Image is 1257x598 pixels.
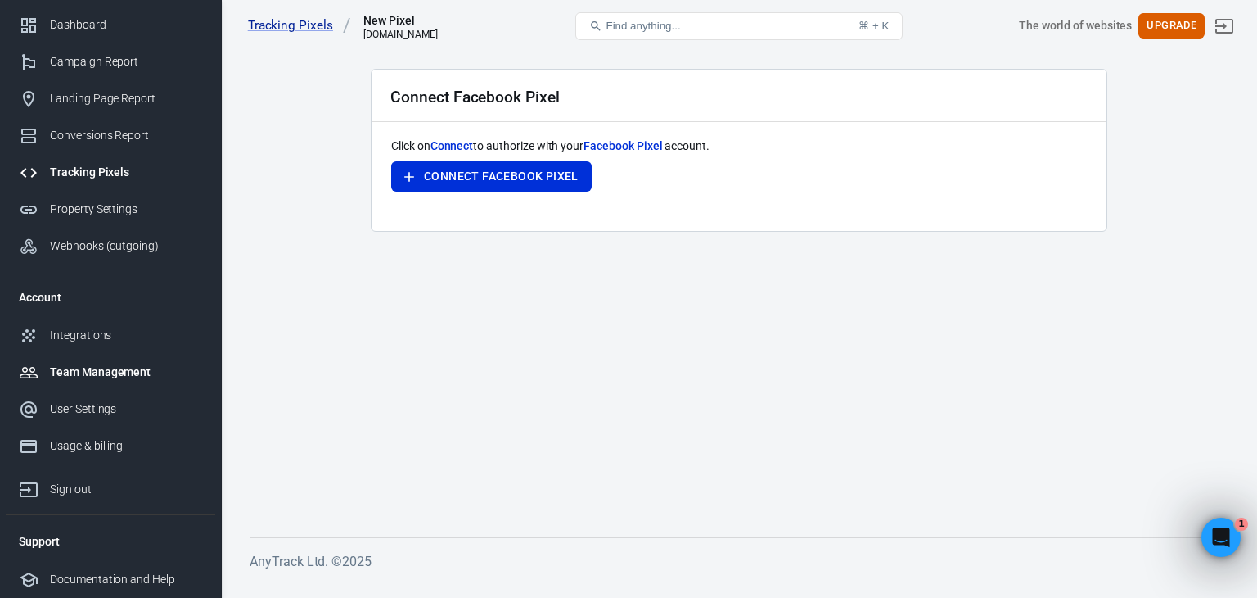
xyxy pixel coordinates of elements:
div: Integrations [50,327,202,344]
div: Account id: ET3vQZHZ [1019,17,1132,34]
div: New Pixel [363,12,437,29]
span: 1 [1235,518,1248,531]
div: Usage & billing [50,437,202,455]
iframe: Intercom live chat [1201,518,1241,557]
h2: Connect Facebook Pixel [390,88,560,106]
button: Connect Facebook Pixel [391,161,592,192]
div: User Settings [50,401,202,418]
div: ⌘ + K [858,20,889,32]
a: Dashboard [6,7,215,43]
div: Tracking Pixels [50,164,202,181]
li: Support [6,522,215,561]
a: Landing Page Report [6,80,215,117]
a: Conversions Report [6,117,215,154]
div: Sign out [50,481,202,498]
a: Team Management [6,354,215,391]
div: Documentation and Help [50,571,202,588]
div: Conversions Report [50,127,202,144]
a: Integrations [6,317,215,354]
li: Account [6,278,215,317]
button: Find anything...⌘ + K [575,12,903,40]
div: Campaign Report [50,53,202,70]
span: Find anything... [606,20,680,32]
div: Webhooks (outgoing) [50,238,202,255]
a: Sign out [6,464,215,508]
a: Tracking Pixels [6,154,215,191]
a: Usage & billing [6,428,215,464]
a: Webhooks (outgoing) [6,228,215,265]
span: Facebook Pixel [583,139,662,152]
a: User Settings [6,391,215,428]
a: Tracking Pixels [248,17,351,34]
div: Team Management [50,364,202,381]
h6: AnyTrack Ltd. © 2025 [250,551,1228,572]
a: Sign out [1205,7,1244,46]
div: gaza47.store [363,29,437,40]
a: Property Settings [6,191,215,228]
p: Click on to authorize with your account. [391,138,1087,155]
span: Connect [430,139,474,152]
div: Landing Page Report [50,90,202,107]
button: Upgrade [1138,13,1205,39]
a: Campaign Report [6,43,215,80]
div: Dashboard [50,16,202,34]
div: Property Settings [50,201,202,218]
